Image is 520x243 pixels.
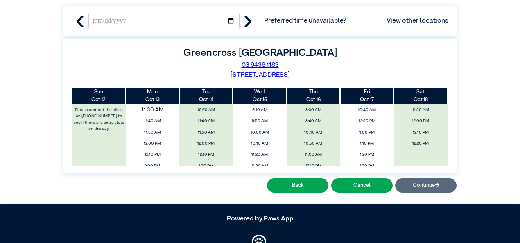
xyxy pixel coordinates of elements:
[121,104,185,116] span: 11:30 AM
[231,72,290,78] a: [STREET_ADDRESS]
[396,128,445,137] span: 12:10 PM
[342,161,391,171] span: 1:30 PM
[289,105,338,115] span: 8:30 AM
[128,116,177,126] span: 11:40 AM
[396,116,445,126] span: 12:00 PM
[72,88,126,104] th: Oct 12
[179,88,233,104] th: Oct 14
[181,161,231,171] span: 1:30 PM
[396,105,445,115] span: 11:50 AM
[126,88,179,104] th: Oct 13
[233,88,287,104] th: Oct 15
[387,16,448,26] a: View other locations
[128,150,177,159] span: 12:10 PM
[235,150,284,159] span: 11:20 AM
[235,161,284,171] span: 11:30 AM
[181,150,231,159] span: 12:10 PM
[342,116,391,126] span: 12:50 PM
[342,105,391,115] span: 10:40 AM
[289,116,338,126] span: 8:40 AM
[394,88,448,104] th: Oct 18
[63,215,457,223] h5: Powered by Paws App
[287,88,340,104] th: Oct 16
[181,116,231,126] span: 11:40 AM
[342,150,391,159] span: 1:20 PM
[235,128,284,137] span: 10:00 AM
[331,178,393,193] button: Cancel
[342,139,391,148] span: 1:10 PM
[396,139,445,148] span: 12:20 PM
[267,178,328,193] button: Back
[181,105,231,115] span: 10:20 AM
[183,48,337,58] label: Greencross [GEOGRAPHIC_DATA]
[235,116,284,126] span: 9:50 AM
[181,128,231,137] span: 11:50 AM
[264,16,448,26] span: Preferred time unavailable?
[289,139,338,148] span: 10:50 AM
[289,161,338,171] span: 12:10 PM
[242,62,279,68] a: 03 9438 1183
[235,105,284,115] span: 9:10 AM
[235,139,284,148] span: 10:10 AM
[128,128,177,137] span: 11:50 AM
[128,139,177,148] span: 12:00 PM
[340,88,394,104] th: Oct 17
[289,150,338,159] span: 11:00 AM
[73,105,125,134] label: Please contact the clinic on [PHONE_NUMBER] to see if there are extra slots on this day
[289,128,338,137] span: 10:40 AM
[128,161,177,171] span: 2:00 PM
[181,139,231,148] span: 12:00 PM
[342,128,391,137] span: 1:00 PM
